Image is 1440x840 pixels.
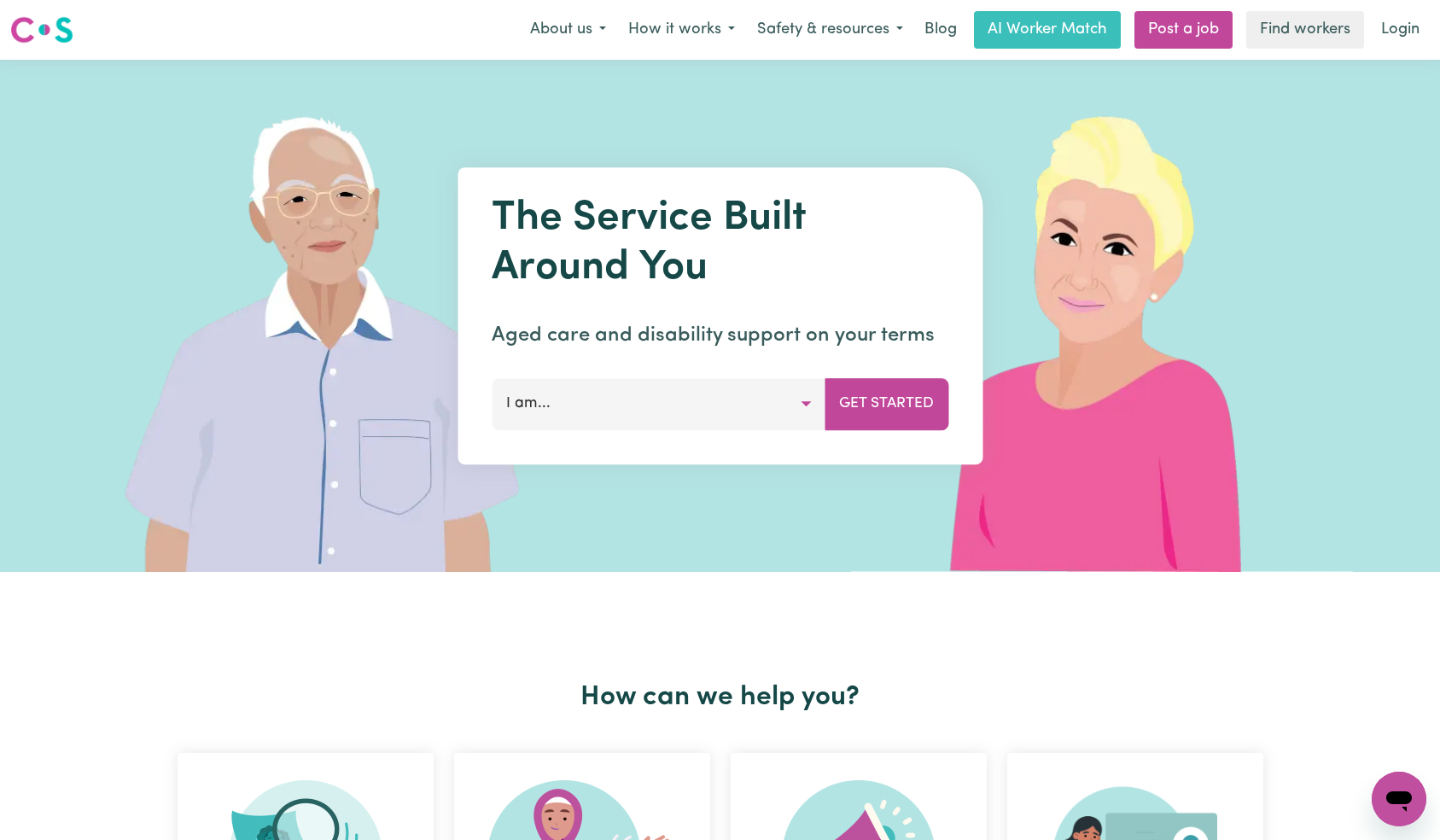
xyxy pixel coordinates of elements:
button: I am... [492,378,825,429]
button: Safety & resources [746,12,914,48]
a: Post a job [1134,11,1233,49]
a: Login [1371,11,1430,49]
button: Get Started [825,378,948,429]
a: Careseekers logo [10,10,73,50]
p: Aged care and disability support on your terms [492,320,948,351]
a: AI Worker Match [974,11,1121,49]
h1: The Service Built Around You [492,195,948,293]
h2: How can we help you? [167,681,1274,714]
button: How it works [617,12,746,48]
button: About us [519,12,617,48]
iframe: Button to launch messaging window [1372,772,1426,826]
a: Find workers [1246,11,1364,49]
img: Careseekers logo [10,15,73,45]
a: Blog [914,11,967,49]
